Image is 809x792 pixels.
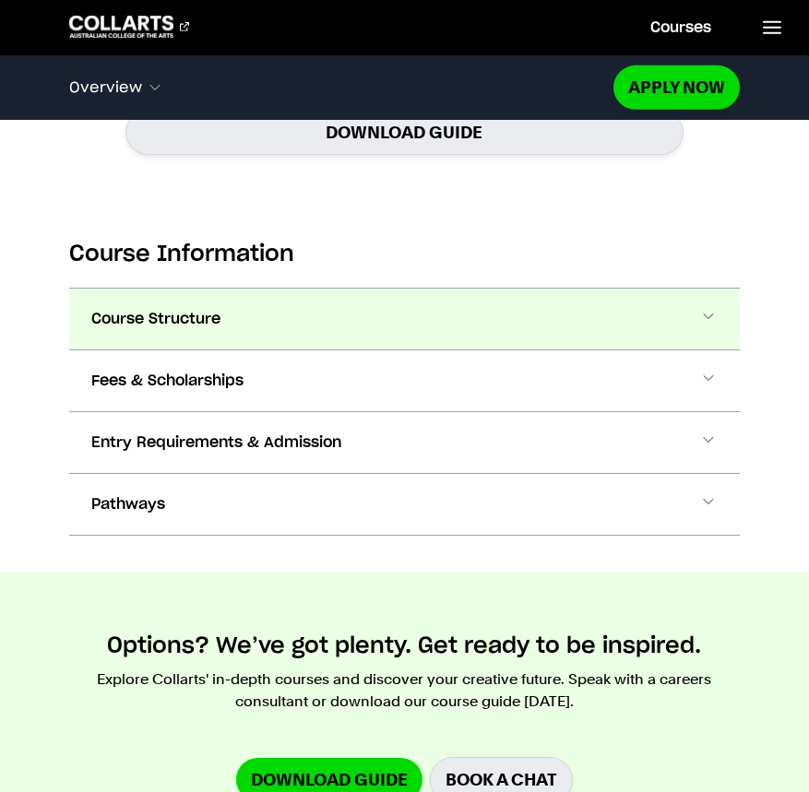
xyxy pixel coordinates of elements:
[91,431,341,454] span: Entry Requirements & Admission
[108,632,702,661] h2: Options? We’ve got plenty. Get ready to be inspired.
[69,668,741,713] p: Explore Collarts' in-depth courses and discover your creative future. Speak with a careers consul...
[69,16,189,38] div: Go to homepage
[91,370,244,392] span: Fees & Scholarships
[69,79,142,96] span: Overview
[69,350,741,411] button: Fees & Scholarships
[69,68,614,107] button: Overview
[91,308,220,330] span: Course Structure
[69,289,741,349] button: Course Structure
[69,240,741,269] h2: Course Information
[69,474,741,535] button: Pathways
[613,65,740,109] a: Apply Now
[125,110,683,155] a: Download Guide
[69,412,741,473] button: Entry Requirements & Admission
[91,493,165,515] span: Pathways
